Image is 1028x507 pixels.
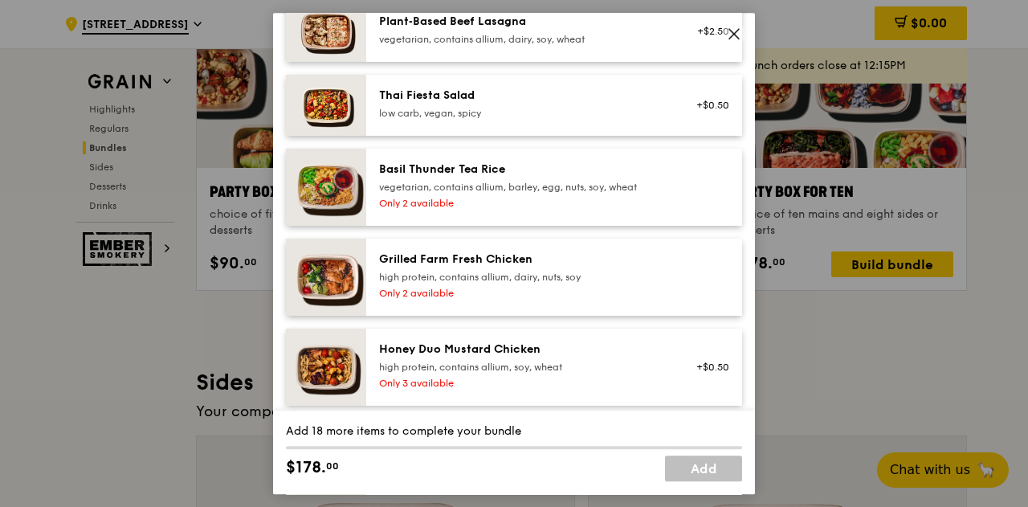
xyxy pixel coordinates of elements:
span: 00 [326,460,339,472]
img: daily_normal_Citrusy-Cauliflower-Plant-Based-Lasagna-HORZ.jpg [286,1,366,62]
div: high protein, contains allium, dairy, nuts, soy [379,271,667,284]
div: Honey Duo Mustard Chicken [379,341,667,358]
img: daily_normal_Thai_Fiesta_Salad__Horizontal_.jpg [286,75,366,136]
a: Add [665,456,742,481]
div: +$0.50 [687,99,729,112]
div: Plant‑Based Beef Lasagna [379,14,667,30]
div: Only 2 available [379,287,667,300]
div: low carb, vegan, spicy [379,107,667,120]
div: Thai Fiesta Salad [379,88,667,104]
div: high protein, contains allium, soy, wheat [379,361,667,374]
div: +$2.50 [687,25,729,38]
img: daily_normal_HORZ-Basil-Thunder-Tea-Rice.jpg [286,149,366,226]
div: Only 3 available [379,377,667,390]
img: daily_normal_Honey_Duo_Mustard_Chicken__Horizontal_.jpg [286,329,366,406]
div: Grilled Farm Fresh Chicken [379,251,667,268]
div: Basil Thunder Tea Rice [379,162,667,178]
span: $178. [286,456,326,480]
div: vegetarian, contains allium, dairy, soy, wheat [379,33,667,46]
div: Add 18 more items to complete your bundle [286,423,742,440]
div: +$0.50 [687,361,729,374]
img: daily_normal_HORZ-Grilled-Farm-Fresh-Chicken.jpg [286,239,366,316]
div: Only 2 available [379,197,667,210]
div: vegetarian, contains allium, barley, egg, nuts, soy, wheat [379,181,667,194]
